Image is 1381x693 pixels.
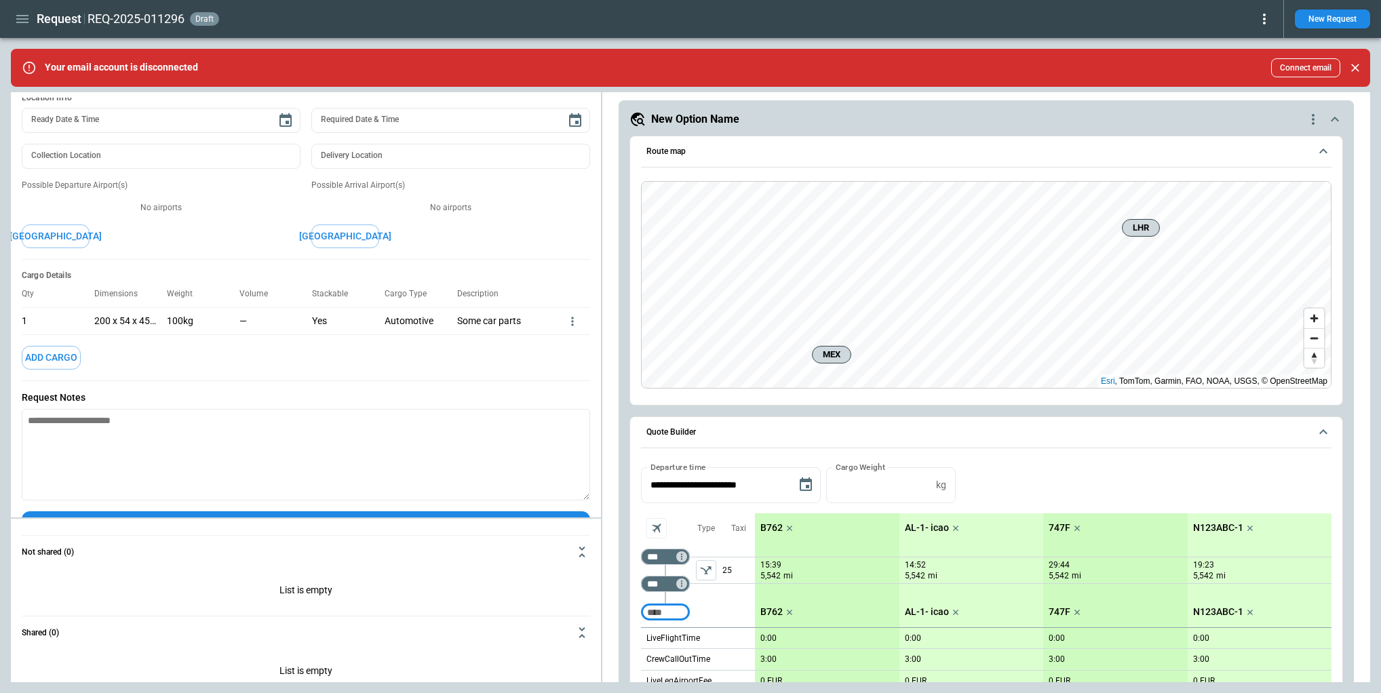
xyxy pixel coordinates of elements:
[760,606,783,618] p: B762
[22,93,590,103] h6: Location Info
[641,576,690,592] div: Too short
[1193,633,1209,643] p: 0:00
[1049,560,1070,570] p: 29:44
[1049,654,1065,665] p: 3:00
[1193,522,1243,534] p: N123ABC-1
[311,180,590,191] p: Possible Arrival Airport(s)
[646,518,667,538] span: Aircraft selection
[905,676,927,686] p: 0 EUR
[1193,560,1214,570] p: 19:23
[1072,570,1081,582] p: mi
[1049,676,1070,686] p: 0 EUR
[641,604,690,620] div: Too short
[22,346,81,370] button: Add Cargo
[722,557,755,583] p: 25
[167,315,193,327] p: 100kg
[1304,328,1324,348] button: Zoom out
[905,606,949,618] p: AL-1- icao
[646,428,696,437] h6: Quote Builder
[22,289,45,299] p: Qty
[905,522,949,534] p: AL-1- icao
[94,289,149,299] p: Dimensions
[760,570,781,582] p: 5,542
[94,307,167,334] div: 200 x 54 x 45cm
[936,479,946,491] p: kg
[1193,606,1243,618] p: N123ABC-1
[22,616,590,649] button: Shared (0)
[22,315,27,327] p: 1
[641,181,1331,389] div: Route map
[1049,522,1070,534] p: 747F
[239,315,247,327] p: —
[22,392,590,403] p: Request Notes
[641,549,690,565] div: Too short
[385,315,446,327] p: Automotive
[646,633,700,644] p: LiveFlightTime
[22,271,590,281] h6: Cargo Details
[1295,9,1370,28] button: New Request
[1049,570,1069,582] p: 5,542
[1049,606,1070,618] p: 747F
[646,654,710,665] p: CrewCallOutTime
[1271,58,1340,77] button: Connect email
[22,629,59,637] h6: Shared (0)
[905,654,921,665] p: 3:00
[651,112,739,127] h5: New Option Name
[311,224,379,248] button: [GEOGRAPHIC_DATA]
[696,560,716,580] span: Type of sector
[311,202,590,214] p: No airports
[1193,654,1209,665] p: 3:00
[905,570,925,582] p: 5,542
[760,676,782,686] p: 0 EUR
[646,675,712,687] p: LiveLegAirportFee
[22,568,590,616] div: Not shared (0)
[566,315,579,328] button: more
[22,548,74,557] h6: Not shared (0)
[1193,570,1213,582] p: 5,542
[1101,374,1327,388] div: , TomTom, Garmin, FAO, NOAA, USGS, © OpenStreetMap
[457,289,509,299] p: Description
[928,570,937,582] p: mi
[1049,633,1065,643] p: 0:00
[22,511,590,539] button: Save Changes
[385,307,457,334] div: Automotive
[818,348,845,361] span: MEX
[22,202,300,214] p: No airports
[731,523,746,534] p: Taxi
[94,315,156,327] p: 200 x 54 x 45cm
[22,536,590,568] button: Not shared (0)
[193,14,216,24] span: draft
[760,560,781,570] p: 15:39
[1346,53,1365,83] div: dismiss
[1346,58,1365,77] button: Close
[696,560,716,580] button: left aligned
[457,307,566,334] div: Some car parts
[1304,348,1324,368] button: Reset bearing to north
[641,136,1331,167] button: Route map
[272,107,299,134] button: Choose date
[1305,111,1321,127] div: quote-option-actions
[457,315,555,327] p: Some car parts
[1193,676,1215,686] p: 0 EUR
[760,633,777,643] p: 0:00
[167,289,203,299] p: Weight
[697,523,715,534] p: Type
[836,461,885,473] label: Cargo Weight
[760,522,783,534] p: B762
[1304,309,1324,328] button: Zoom in
[641,417,1331,448] button: Quote Builder
[22,180,300,191] p: Possible Departure Airport(s)
[312,315,327,327] p: Yes
[783,570,793,582] p: mi
[45,62,198,73] p: Your email account is disconnected
[385,289,437,299] p: Cargo Type
[905,633,921,643] p: 0:00
[87,11,184,27] h2: REQ-2025-011296
[239,289,279,299] p: Volume
[650,461,706,473] label: Departure time
[312,289,359,299] p: Stackable
[1128,221,1154,235] span: LHR
[760,654,777,665] p: 3:00
[642,182,1331,389] canvas: Map
[37,11,81,27] h1: Request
